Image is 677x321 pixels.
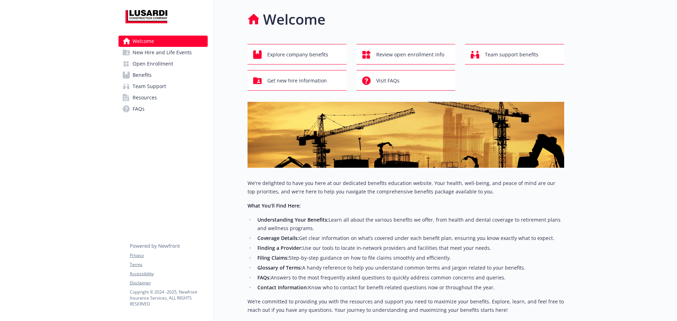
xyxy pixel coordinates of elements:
span: New Hire and Life Events [133,47,192,58]
span: Resources [133,92,157,103]
p: We're delighted to have you here at our dedicated benefits education website. Your health, well-b... [248,179,564,196]
a: FAQs [118,103,208,115]
strong: Contact Information: [257,284,308,291]
a: Accessibility [130,271,207,277]
span: Team Support [133,81,166,92]
a: Disclaimer [130,280,207,286]
button: Explore company benefits [248,44,347,64]
a: Benefits [118,69,208,81]
button: Team support benefits [465,44,564,64]
strong: FAQs: [257,274,271,281]
span: Team support benefits [485,48,538,61]
span: Explore company benefits [267,48,328,61]
img: overview page banner [248,102,564,168]
span: Get new hire information [267,74,327,87]
li: Know who to contact for benefit-related questions now or throughout the year. [255,283,564,292]
span: Benefits [133,69,152,81]
a: Welcome [118,36,208,47]
strong: Finding a Provider: [257,245,303,251]
strong: Glossary of Terms: [257,264,302,271]
a: Open Enrollment [118,58,208,69]
h1: Welcome [263,9,325,30]
strong: What You’ll Find Here: [248,202,301,209]
span: Open Enrollment [133,58,173,69]
li: Use our tools to locate in-network providers and facilities that meet your needs. [255,244,564,252]
a: Team Support [118,81,208,92]
strong: Filing Claims: [257,254,289,261]
a: Privacy [130,252,207,259]
button: Visit FAQs [356,70,456,91]
a: Resources [118,92,208,103]
li: Answers to the most frequently asked questions to quickly address common concerns and queries. [255,273,564,282]
a: Terms [130,261,207,268]
span: FAQs [133,103,145,115]
strong: Coverage Details: [257,235,299,241]
a: New Hire and Life Events [118,47,208,58]
li: A handy reference to help you understand common terms and jargon related to your benefits. [255,264,564,272]
span: Welcome [133,36,154,47]
button: Review open enrollment info [356,44,456,64]
li: Get clear information on what’s covered under each benefit plan, ensuring you know exactly what t... [255,234,564,242]
li: Step-by-step guidance on how to file claims smoothly and efficiently. [255,254,564,262]
strong: Understanding Your Benefits: [257,216,329,223]
li: Learn all about the various benefits we offer, from health and dental coverage to retirement plan... [255,216,564,233]
span: Review open enrollment info [376,48,444,61]
p: We’re committed to providing you with the resources and support you need to maximize your benefit... [248,297,564,314]
p: Copyright © 2024 - 2025 , Newfront Insurance Services, ALL RIGHTS RESERVED [130,289,207,307]
span: Visit FAQs [376,74,400,87]
button: Get new hire information [248,70,347,91]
